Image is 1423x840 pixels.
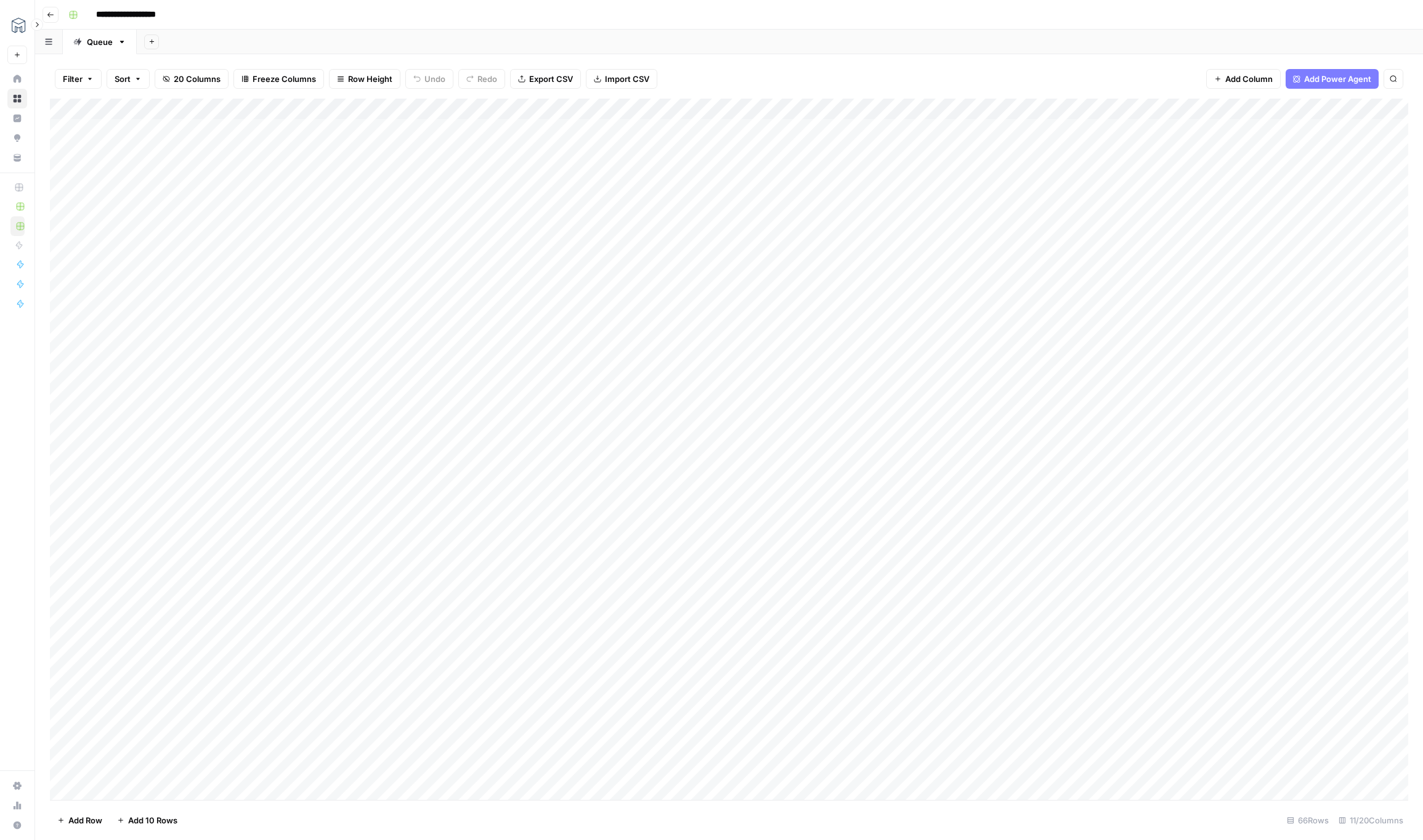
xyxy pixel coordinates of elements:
a: Opportunities [7,128,27,148]
span: Export CSV [529,73,573,85]
span: Import CSV [605,73,649,85]
button: Help + Support [7,815,27,835]
button: Add Row [50,810,110,830]
button: Add Column [1206,69,1281,89]
a: Insights [7,108,27,128]
span: Sort [115,73,131,85]
a: Home [7,69,27,89]
span: Add Column [1225,73,1273,85]
span: Add Row [68,814,102,826]
span: 20 Columns [174,73,221,85]
button: Row Height [329,69,400,89]
button: Workspace: MESA [7,10,27,41]
a: Usage [7,796,27,815]
div: 11/20 Columns [1334,810,1408,830]
a: Your Data [7,148,27,168]
a: Queue [63,30,137,54]
button: Filter [55,69,102,89]
div: Queue [87,36,113,48]
span: Undo [424,73,445,85]
span: Redo [477,73,497,85]
a: Browse [7,89,27,108]
div: 66 Rows [1282,810,1334,830]
button: Add 10 Rows [110,810,185,830]
button: Sort [107,69,150,89]
span: Row Height [348,73,392,85]
button: 20 Columns [155,69,229,89]
img: MESA Logo [7,14,30,36]
a: Settings [7,776,27,796]
button: Export CSV [510,69,581,89]
button: Freeze Columns [233,69,324,89]
span: Filter [63,73,83,85]
button: Undo [405,69,453,89]
span: Add 10 Rows [128,814,177,826]
button: Add Power Agent [1286,69,1379,89]
button: Import CSV [586,69,657,89]
button: Redo [458,69,505,89]
span: Freeze Columns [253,73,316,85]
span: Add Power Agent [1304,73,1371,85]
